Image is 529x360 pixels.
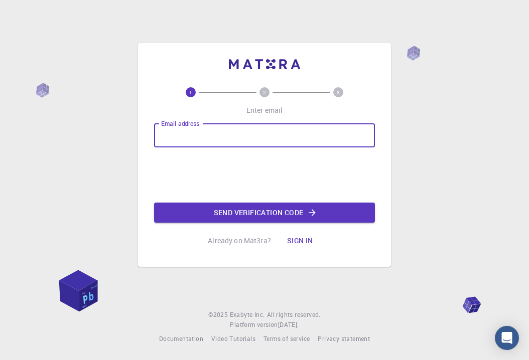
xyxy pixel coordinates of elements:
p: Enter email [246,105,283,115]
text: 1 [189,89,192,96]
span: Platform version [230,320,278,330]
div: Open Intercom Messenger [495,326,519,350]
a: Video Tutorials [211,334,255,344]
a: Privacy statement [318,334,370,344]
a: Terms of service [263,334,310,344]
span: © 2025 [208,310,229,320]
a: [DATE]. [278,320,299,330]
span: Documentation [159,334,203,342]
span: Terms of service [263,334,310,342]
span: [DATE] . [278,320,299,328]
iframe: reCAPTCHA [188,155,341,195]
a: Documentation [159,334,203,344]
span: Video Tutorials [211,334,255,342]
text: 2 [263,89,266,96]
span: Exabyte Inc. [230,310,265,318]
text: 3 [337,89,340,96]
button: Send verification code [154,203,375,223]
span: Privacy statement [318,334,370,342]
a: Exabyte Inc. [230,310,265,320]
span: All rights reserved. [267,310,321,320]
label: Email address [161,119,199,128]
p: Already on Mat3ra? [208,236,271,246]
button: Sign in [279,231,321,251]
